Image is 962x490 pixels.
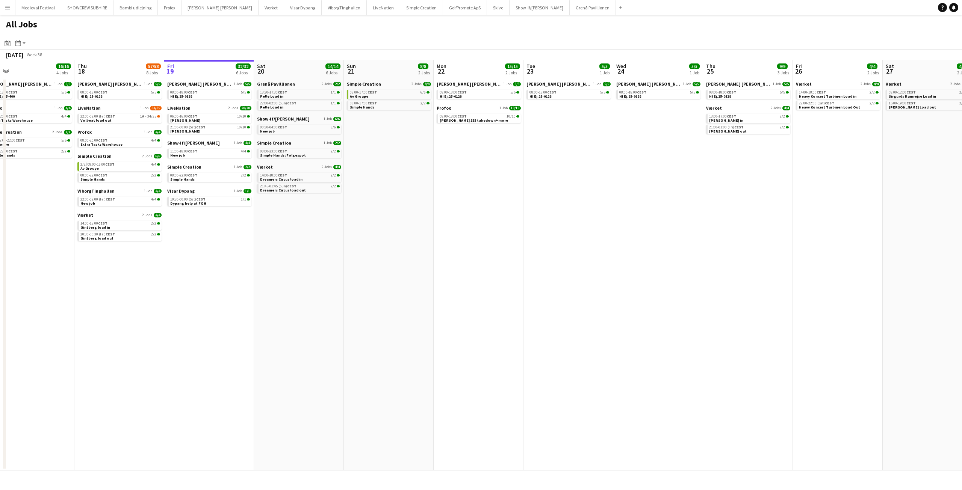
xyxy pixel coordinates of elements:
[322,0,367,15] button: ViborgTinghallen
[367,0,400,15] button: LiveNation
[487,0,510,15] button: Skive
[510,0,570,15] button: Show-if/[PERSON_NAME]
[284,0,322,15] button: Visar Dypang
[6,51,23,59] div: [DATE]
[61,0,113,15] button: SHOWCREW SUBHIRE
[570,0,616,15] button: Grenå Pavillionen
[259,0,284,15] button: Værket
[158,0,182,15] button: Profox
[113,0,158,15] button: Bambi udlejning
[443,0,487,15] button: GolfPromote ApS
[400,0,443,15] button: Simple Creation
[15,0,61,15] button: Medieval Festival
[25,52,44,57] span: Week 38
[182,0,259,15] button: [PERSON_NAME] [PERSON_NAME]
